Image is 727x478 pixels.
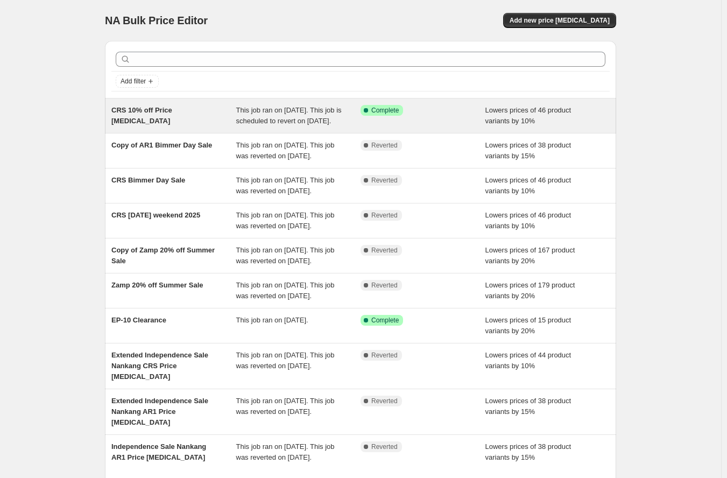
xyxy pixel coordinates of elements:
[121,77,146,86] span: Add filter
[111,397,208,426] span: Extended Independence Sale Nankang AR1 Price [MEDICAL_DATA]
[236,397,335,416] span: This job ran on [DATE]. This job was reverted on [DATE].
[485,211,571,230] span: Lowers prices of 46 product variants by 10%
[105,15,208,26] span: NA Bulk Price Editor
[236,351,335,370] span: This job ran on [DATE]. This job was reverted on [DATE].
[485,351,571,370] span: Lowers prices of 44 product variants by 10%
[236,316,308,324] span: This job ran on [DATE].
[111,141,212,149] span: Copy of AR1 Bimmer Day Sale
[510,16,610,25] span: Add new price [MEDICAL_DATA]
[485,397,571,416] span: Lowers prices of 38 product variants by 15%
[111,211,200,219] span: CRS [DATE] weekend 2025
[116,75,159,88] button: Add filter
[111,442,206,461] span: Independence Sale Nankang AR1 Price [MEDICAL_DATA]
[236,176,335,195] span: This job ran on [DATE]. This job was reverted on [DATE].
[371,351,398,360] span: Reverted
[111,246,215,265] span: Copy of Zamp 20% off Summer Sale
[371,141,398,150] span: Reverted
[503,13,616,28] button: Add new price [MEDICAL_DATA]
[371,281,398,290] span: Reverted
[485,246,575,265] span: Lowers prices of 167 product variants by 20%
[111,316,166,324] span: EP-10 Clearance
[236,442,335,461] span: This job ran on [DATE]. This job was reverted on [DATE].
[371,211,398,220] span: Reverted
[485,281,575,300] span: Lowers prices of 179 product variants by 20%
[111,176,185,184] span: CRS Bimmer Day Sale
[111,106,172,125] span: CRS 10% off Price [MEDICAL_DATA]
[371,106,399,115] span: Complete
[236,106,342,125] span: This job ran on [DATE]. This job is scheduled to revert on [DATE].
[236,281,335,300] span: This job ran on [DATE]. This job was reverted on [DATE].
[236,246,335,265] span: This job ran on [DATE]. This job was reverted on [DATE].
[371,246,398,255] span: Reverted
[485,442,571,461] span: Lowers prices of 38 product variants by 15%
[485,106,571,125] span: Lowers prices of 46 product variants by 10%
[485,176,571,195] span: Lowers prices of 46 product variants by 10%
[111,281,203,289] span: Zamp 20% off Summer Sale
[236,211,335,230] span: This job ran on [DATE]. This job was reverted on [DATE].
[371,316,399,325] span: Complete
[485,316,571,335] span: Lowers prices of 15 product variants by 20%
[236,141,335,160] span: This job ran on [DATE]. This job was reverted on [DATE].
[485,141,571,160] span: Lowers prices of 38 product variants by 15%
[371,442,398,451] span: Reverted
[111,351,208,381] span: Extended Independence Sale Nankang CRS Price [MEDICAL_DATA]
[371,176,398,185] span: Reverted
[371,397,398,405] span: Reverted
